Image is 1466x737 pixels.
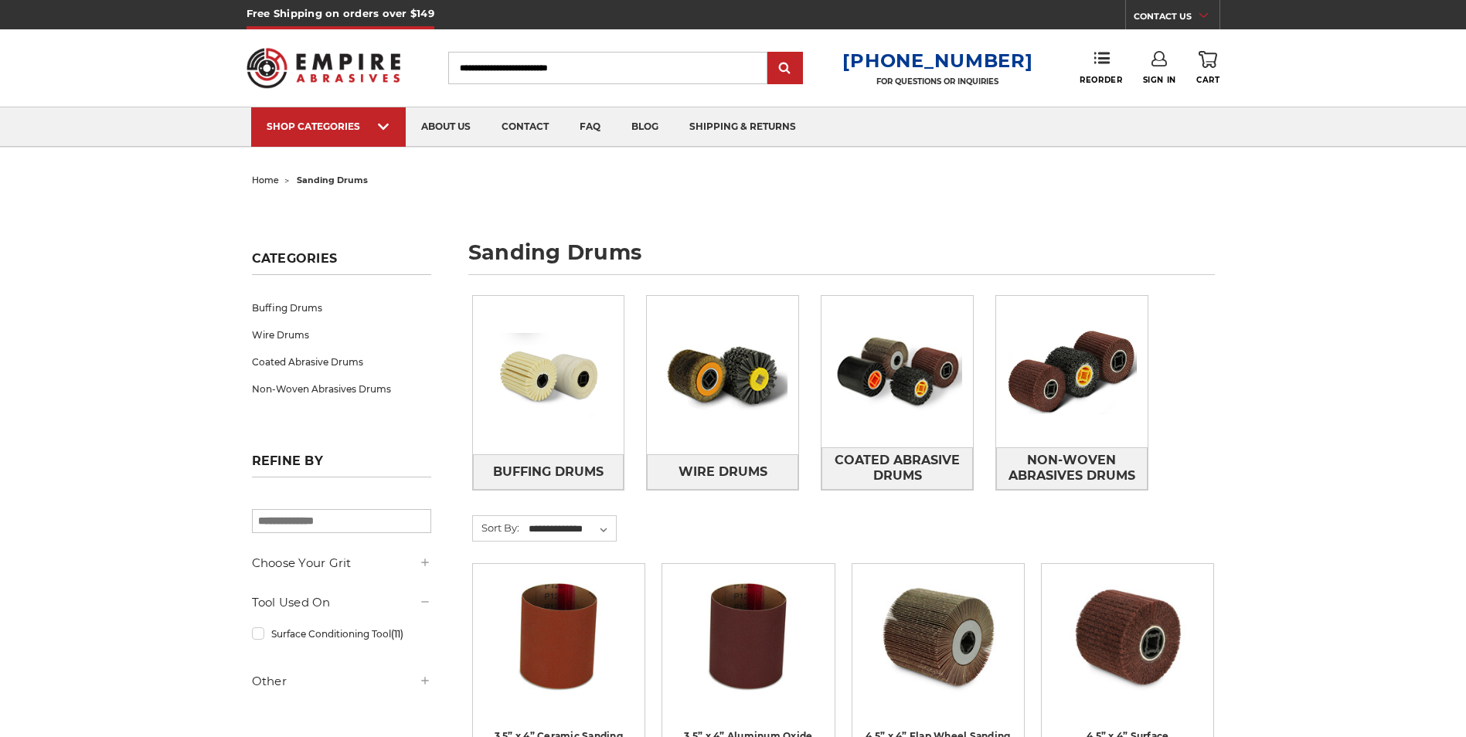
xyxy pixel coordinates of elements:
a: 3.5x4 inch ceramic sanding band for expanding rubber drum [484,575,634,725]
a: Coated Abrasive Drums [821,447,973,490]
a: contact [486,107,564,147]
span: (11) [391,628,403,640]
a: 4.5 Inch Surface Conditioning Finishing Drum [1053,575,1202,725]
a: Buffing Drums [252,294,431,321]
input: Submit [770,53,801,84]
img: Non-Woven Abrasives Drums [996,318,1148,425]
a: about us [406,107,486,147]
a: Coated Abrasive Drums [252,348,431,375]
select: Sort By: [526,518,616,541]
a: Wire Drums [647,454,798,489]
span: Coated Abrasive Drums [822,447,972,489]
img: 4.5 Inch Surface Conditioning Finishing Drum [1066,575,1189,698]
a: Cart [1196,51,1219,85]
a: 4.5 inch x 4 inch flap wheel sanding drum [863,575,1013,725]
h5: Refine by [252,453,431,477]
img: Empire Abrasives [247,38,401,98]
a: Wire Drums [252,321,431,348]
div: SHOP CATEGORIES [267,121,390,132]
span: Non-Woven Abrasives Drums [997,447,1147,489]
img: 4.5 inch x 4 inch flap wheel sanding drum [876,575,1000,698]
a: Non-Woven Abrasives Drums [996,447,1148,490]
span: Cart [1196,75,1219,85]
span: Reorder [1080,75,1122,85]
span: Sign In [1143,75,1176,85]
label: Sort By: [473,516,519,539]
a: 3.5x4 inch sanding band for expanding rubber drum [673,575,823,725]
img: 3.5x4 inch ceramic sanding band for expanding rubber drum [497,575,621,698]
a: home [252,175,279,185]
span: Buffing Drums [493,459,604,485]
h5: Categories [252,251,431,275]
span: Wire Drums [679,459,767,485]
img: Coated Abrasive Drums [821,318,973,425]
h1: sanding drums [468,242,1215,275]
h5: Other [252,672,431,691]
a: Buffing Drums [473,454,624,489]
a: Non-Woven Abrasives Drums [252,375,431,402]
span: sanding drums [297,175,368,185]
a: [PHONE_NUMBER] [842,49,1032,72]
h5: Choose Your Grit [252,554,431,572]
a: Surface Conditioning Tool [252,620,431,647]
p: FOR QUESTIONS OR INQUIRIES [842,76,1032,87]
img: Buffing Drums [473,322,624,429]
img: 3.5x4 inch sanding band for expanding rubber drum [686,575,810,698]
img: Wire Drums [647,300,798,451]
h5: Tool Used On [252,593,431,612]
a: shipping & returns [674,107,811,147]
a: blog [616,107,674,147]
a: CONTACT US [1134,8,1219,29]
a: faq [564,107,616,147]
a: Reorder [1080,51,1122,84]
